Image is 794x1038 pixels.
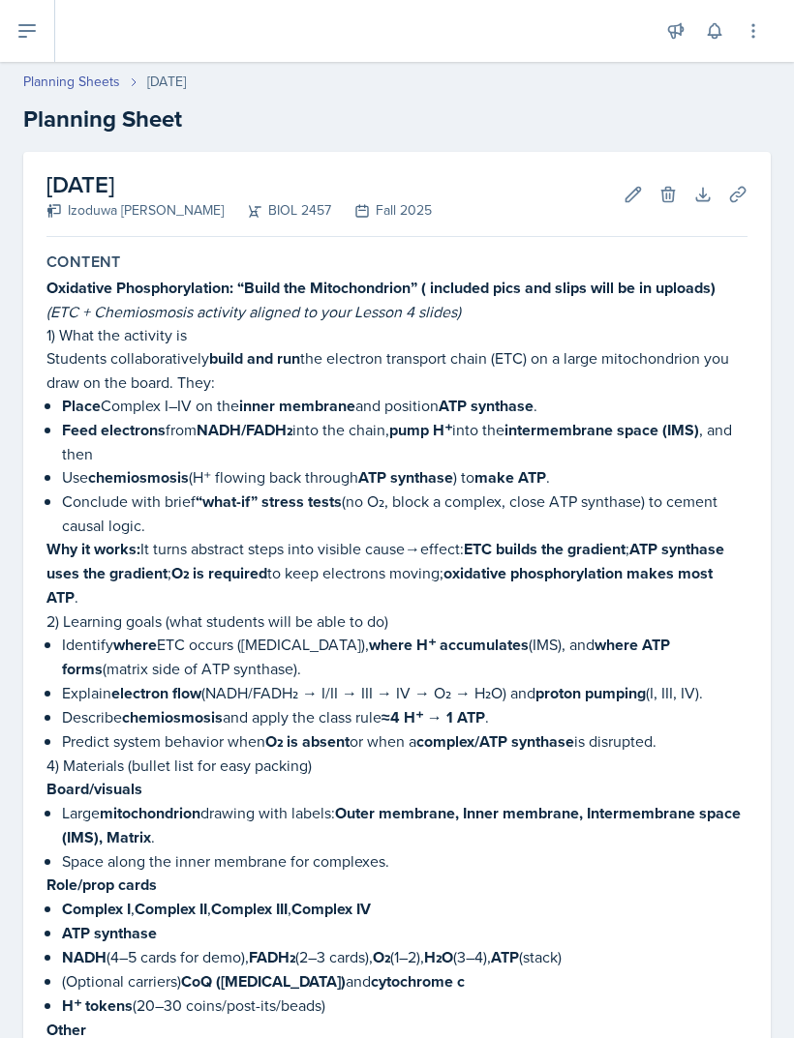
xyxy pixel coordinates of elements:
p: Describe and apply the class rule . [62,705,748,729]
strong: build and run [209,347,300,370]
p: Predict system behavior when or when a is disrupted. [62,729,748,754]
strong: cytochrome c [371,970,465,993]
strong: CoQ ([MEDICAL_DATA]) [181,970,346,993]
strong: O₂ is required [171,562,267,584]
p: It turns abstract steps into visible cause→effect: ; ; to keep electrons moving; . [46,537,748,609]
strong: Complex I [62,898,131,920]
p: 4) Materials (bullet list for easy packing) [46,754,748,777]
strong: Feed electrons [62,419,166,441]
strong: ATP [491,946,519,968]
strong: Role/prop cards [46,874,157,896]
strong: NADH [62,946,107,968]
p: (4–5 cards for demo), (2–3 cards), (1–2), (3–4), (stack) [62,945,748,969]
strong: H⁺ tokens [62,994,133,1017]
strong: ≈4 H⁺ → 1 ATP [382,706,485,728]
strong: electron flow [111,682,201,704]
strong: Outer membrane, Inner membrane, Intermembrane space (IMS), Matrix [62,802,741,848]
strong: intermembrane space (IMS) [504,419,699,441]
strong: where H⁺ accumulates [369,634,529,656]
div: Fall 2025 [331,200,432,221]
strong: chemiosmosis [88,466,189,489]
p: (Optional carriers) and [62,969,748,994]
div: BIOL 2457 [224,200,331,221]
strong: H₂O [424,946,453,968]
strong: FADH₂ [249,946,295,968]
strong: Why it works: [46,538,140,560]
strong: NADH/FADH₂ [197,419,292,441]
strong: Oxidative Phosphorylation: “Build the Mitochondrion” ( included pics and slips will be in uploads) [46,277,716,299]
strong: complex/ATP synthase [416,730,574,753]
p: Complex I–IV on the and position . [62,394,748,418]
strong: inner membrane [239,395,355,417]
strong: ATP synthase [439,395,534,417]
strong: O₂ [373,946,390,968]
p: (20–30 coins/post-its/beads) [62,994,748,1018]
p: Explain (NADH/FADH₂ → I/II → III → IV → O₂ → H₂O) and (I, III, IV). [62,681,748,705]
strong: mitochondrion [100,802,200,824]
p: 1) What the activity is [46,323,748,346]
strong: O₂ is absent [265,730,350,753]
strong: Complex III [211,898,288,920]
div: [DATE] [147,72,186,92]
div: Izoduwa [PERSON_NAME] [46,200,224,221]
strong: Complex II [135,898,207,920]
p: Large drawing with labels: . [62,801,748,849]
strong: Place [62,395,101,417]
strong: ATP synthase [62,922,157,944]
strong: Board/visuals [46,778,142,800]
p: from into the chain, into the , and then [62,418,748,465]
p: Conclude with brief (no O₂, block a complex, close ATP synthase) to cement causal logic. [62,489,748,537]
strong: ATP synthase [358,466,453,489]
p: Use (H⁺ flowing back through ) to . [62,465,748,489]
p: Students collaboratively the electron transport chain (ETC) on a large mitochondrion you draw on ... [46,346,748,394]
label: Content [46,252,121,272]
h2: Planning Sheet [23,102,771,136]
p: , , , [62,897,748,921]
strong: ETC builds the gradient [464,538,626,560]
strong: pump H⁺ [389,419,452,441]
strong: “what-if” stress tests [196,490,342,513]
strong: chemiosmosis [122,706,223,728]
h2: [DATE] [46,167,432,202]
em: (ETC + Chemiosmosis activity aligned to your Lesson 4 slides) [46,301,461,322]
strong: proton pumping [535,682,646,704]
strong: Complex IV [291,898,371,920]
p: Space along the inner membrane for complexes. [62,849,748,873]
p: 2) Learning goals (what students will be able to do) [46,609,748,633]
p: Identify ETC occurs ([MEDICAL_DATA]), (IMS), and (matrix side of ATP synthase). [62,633,748,681]
strong: make ATP [474,466,546,489]
strong: where [113,634,157,656]
a: Planning Sheets [23,72,120,92]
